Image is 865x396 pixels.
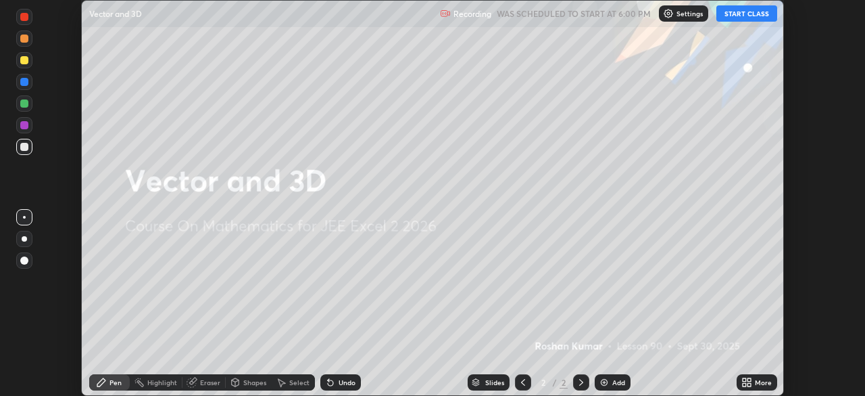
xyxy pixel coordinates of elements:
div: Eraser [200,379,220,386]
div: Highlight [147,379,177,386]
div: Slides [485,379,504,386]
div: / [553,378,557,387]
div: Pen [109,379,122,386]
div: Shapes [243,379,266,386]
button: START CLASS [716,5,777,22]
div: 2 [560,376,568,389]
div: Select [289,379,310,386]
p: Recording [453,9,491,19]
p: Vector and 3D [89,8,142,19]
img: recording.375f2c34.svg [440,8,451,19]
h5: WAS SCHEDULED TO START AT 6:00 PM [497,7,651,20]
div: More [755,379,772,386]
img: class-settings-icons [663,8,674,19]
div: Add [612,379,625,386]
img: add-slide-button [599,377,610,388]
div: 2 [537,378,550,387]
div: Undo [339,379,355,386]
p: Settings [676,10,703,17]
